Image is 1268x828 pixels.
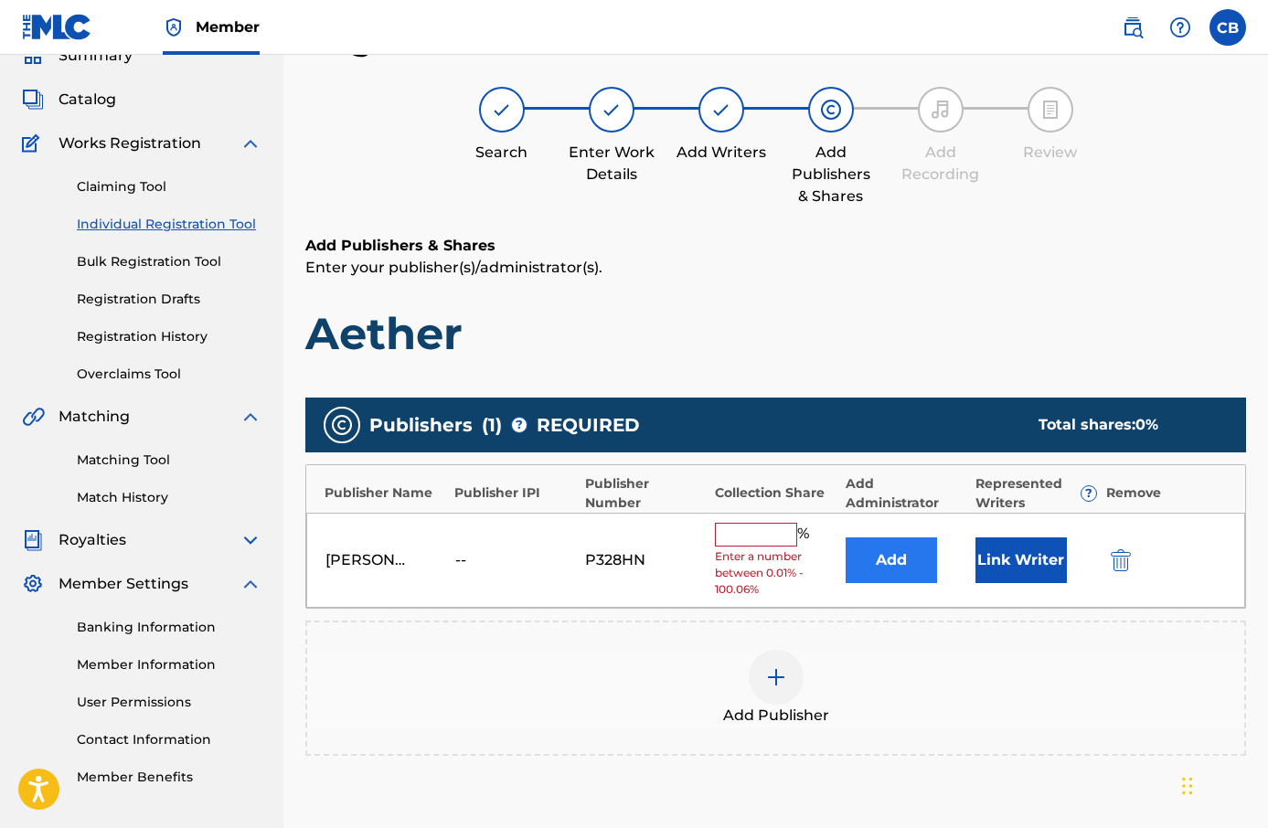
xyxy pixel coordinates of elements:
[1082,486,1096,501] span: ?
[77,618,261,637] a: Banking Information
[1111,549,1131,571] img: 12a2ab48e56ec057fbd8.svg
[710,99,732,121] img: step indicator icon for Add Writers
[1122,16,1144,38] img: search
[1135,416,1158,433] span: 0 %
[240,573,261,595] img: expand
[77,177,261,196] a: Claiming Tool
[1162,9,1199,46] div: Help
[59,45,133,67] span: Summary
[196,16,260,37] span: Member
[305,306,1246,361] h1: Aether
[59,406,130,428] span: Matching
[1177,740,1268,828] iframe: Chat Widget
[715,548,836,598] span: Enter a number between 0.01% - 100.06%
[820,99,842,121] img: step indicator icon for Add Publishers & Shares
[59,529,126,551] span: Royalties
[305,235,1246,257] h6: Add Publishers & Shares
[1169,16,1191,38] img: help
[1106,483,1227,503] div: Remove
[797,523,814,547] span: %
[537,411,640,439] span: REQUIRED
[846,474,966,513] div: Add Administrator
[77,252,261,271] a: Bulk Registration Tool
[77,488,261,507] a: Match History
[369,411,473,439] span: Publishers
[1039,414,1209,436] div: Total shares:
[1209,9,1246,46] div: User Menu
[325,483,445,503] div: Publisher Name
[59,133,201,154] span: Works Registration
[765,666,787,688] img: add
[846,537,937,583] button: Add
[585,474,706,513] div: Publisher Number
[723,705,829,727] span: Add Publisher
[456,142,548,164] div: Search
[240,529,261,551] img: expand
[454,483,575,503] div: Publisher IPI
[482,411,502,439] span: ( 1 )
[59,573,188,595] span: Member Settings
[1182,759,1193,813] div: Drag
[601,99,623,121] img: step indicator icon for Enter Work Details
[77,730,261,749] a: Contact Information
[1114,9,1151,46] a: Public Search
[22,45,44,67] img: Summary
[163,16,185,38] img: Top Rightsholder
[930,99,952,121] img: step indicator icon for Add Recording
[715,483,836,503] div: Collection Share
[77,655,261,674] a: Member Information
[22,89,116,111] a: CatalogCatalog
[975,537,1067,583] button: Link Writer
[491,99,513,121] img: step indicator icon for Search
[512,418,527,432] span: ?
[22,45,133,67] a: SummarySummary
[22,14,92,40] img: MLC Logo
[77,768,261,787] a: Member Benefits
[77,327,261,346] a: Registration History
[59,89,116,111] span: Catalog
[975,474,1096,513] div: Represented Writers
[77,365,261,384] a: Overclaims Tool
[1005,142,1096,164] div: Review
[22,529,44,551] img: Royalties
[77,451,261,470] a: Matching Tool
[895,142,986,186] div: Add Recording
[566,142,657,186] div: Enter Work Details
[77,693,261,712] a: User Permissions
[22,406,45,428] img: Matching
[676,142,767,164] div: Add Writers
[305,257,1246,279] p: Enter your publisher(s)/administrator(s).
[240,406,261,428] img: expand
[785,142,877,207] div: Add Publishers & Shares
[22,133,46,154] img: Works Registration
[1039,99,1061,121] img: step indicator icon for Review
[77,215,261,234] a: Individual Registration Tool
[22,573,44,595] img: Member Settings
[77,290,261,309] a: Registration Drafts
[331,414,353,436] img: publishers
[22,89,44,111] img: Catalog
[240,133,261,154] img: expand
